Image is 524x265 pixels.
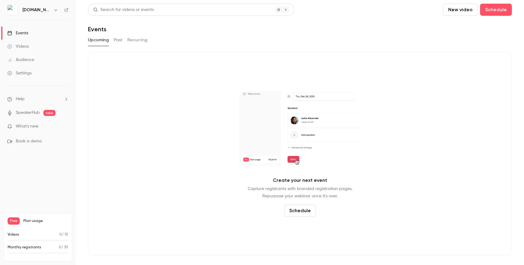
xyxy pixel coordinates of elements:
[127,35,148,45] button: Recurring
[248,185,352,200] p: Capture registrants with branded registration pages. Repurpose your webinar once it's over.
[8,217,20,225] span: Free
[8,5,17,15] img: Invoicing.plus
[114,35,123,45] button: Past
[88,35,109,45] button: Upcoming
[16,16,69,21] div: Domaine: [DOMAIN_NAME]
[7,70,32,76] div: Settings
[273,177,327,184] p: Create your next event
[59,232,68,237] p: / 10
[7,57,34,63] div: Audience
[284,205,316,217] button: Schedule
[25,35,29,40] img: tab_domain_overview_orange.svg
[7,30,28,36] div: Events
[16,123,39,130] span: What's new
[93,7,154,13] div: Search for videos or events
[23,219,68,223] span: Plan usage
[16,110,40,116] a: SpeakerHub
[59,246,61,249] span: 0
[69,35,74,40] img: tab_keywords_by_traffic_grey.svg
[59,233,62,236] span: 0
[443,4,478,16] button: New video
[16,138,42,144] span: Book a demo
[43,110,55,116] span: new
[31,36,47,40] div: Domaine
[88,25,106,33] h1: Events
[22,7,51,13] h6: [DOMAIN_NAME]
[61,124,69,129] iframe: Noticeable Trigger
[7,96,69,102] li: help-dropdown-opener
[16,96,25,102] span: Help
[17,10,30,15] div: v 4.0.25
[76,36,93,40] div: Mots-clés
[10,16,15,21] img: website_grey.svg
[8,232,19,237] p: Videos
[7,43,29,49] div: Videos
[10,10,15,15] img: logo_orange.svg
[480,4,512,16] button: Schedule
[8,245,41,250] p: Monthly registrants
[59,245,68,250] p: / 30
